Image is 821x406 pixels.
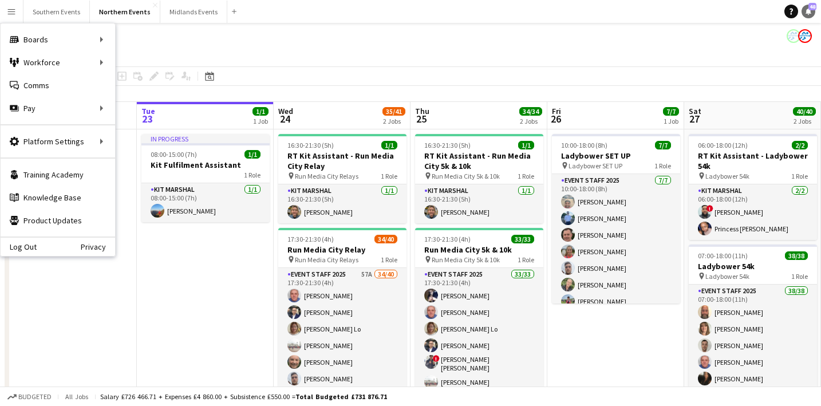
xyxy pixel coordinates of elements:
[561,141,607,149] span: 10:00-18:00 (8h)
[295,392,387,401] span: Total Budgeted £731 876.71
[252,107,269,116] span: 1/1
[698,141,748,149] span: 06:00-18:00 (12h)
[520,117,542,125] div: 2 Jobs
[552,134,680,303] app-job-card: 10:00-18:00 (8h)7/7Ladybower SET UP Ladybower SET UP1 RoleEvent Staff 20257/710:00-18:00 (8h)[PER...
[141,160,270,170] h3: Kit Fulfilment Assistant
[791,172,808,180] span: 1 Role
[518,255,534,264] span: 1 Role
[433,355,440,362] span: !
[100,392,387,401] div: Salary £726 466.71 + Expenses £4 860.00 + Subsistence £550.00 =
[424,141,471,149] span: 16:30-21:30 (5h)
[415,228,543,397] app-job-card: 17:30-21:30 (4h)33/33Run Media City 5k & 10k Run Media City 5k & 10k1 RoleEvent Staff 202533/3317...
[519,107,542,116] span: 34/34
[518,172,534,180] span: 1 Role
[6,391,53,403] button: Budgeted
[1,130,115,153] div: Platform Settings
[383,117,405,125] div: 2 Jobs
[689,184,817,240] app-card-role: Kit Marshal2/206:00-18:00 (12h)![PERSON_NAME]Princess [PERSON_NAME]
[141,134,270,222] app-job-card: In progress08:00-15:00 (7h)1/1Kit Fulfilment Assistant1 RoleKit Marshal1/108:00-15:00 (7h)[PERSON...
[792,141,808,149] span: 2/2
[706,205,713,212] span: !
[160,1,227,23] button: Midlands Events
[295,255,358,264] span: Run Media City Relays
[432,172,500,180] span: Run Media City 5k & 10k
[151,150,197,159] span: 08:00-15:00 (7h)
[295,172,358,180] span: Run Media City Relays
[1,209,115,232] a: Product Updates
[381,255,397,264] span: 1 Role
[415,184,543,223] app-card-role: Kit Marshal1/116:30-21:30 (5h)[PERSON_NAME]
[381,141,397,149] span: 1/1
[18,393,52,401] span: Budgeted
[1,242,37,251] a: Log Out
[794,117,815,125] div: 2 Jobs
[415,151,543,171] h3: RT Kit Assistant - Run Media City 5k & 10k
[705,272,749,281] span: Ladybower 54k
[81,242,115,251] a: Privacy
[1,28,115,51] div: Boards
[278,134,406,223] app-job-card: 16:30-21:30 (5h)1/1RT Kit Assistant - Run Media City Relay Run Media City Relays1 RoleKit Marshal...
[244,171,260,179] span: 1 Role
[655,141,671,149] span: 7/7
[278,151,406,171] h3: RT Kit Assistant - Run Media City Relay
[432,255,500,264] span: Run Media City 5k & 10k
[415,134,543,223] app-job-card: 16:30-21:30 (5h)1/1RT Kit Assistant - Run Media City 5k & 10k Run Media City 5k & 10k1 RoleKit Ma...
[278,228,406,397] app-job-card: 17:30-21:30 (4h)34/40Run Media City Relay Run Media City Relays1 RoleEvent Staff 202557A34/4017:3...
[787,29,800,43] app-user-avatar: RunThrough Events
[1,186,115,209] a: Knowledge Base
[550,112,561,125] span: 26
[791,272,808,281] span: 1 Role
[278,106,293,116] span: Wed
[424,235,471,243] span: 17:30-21:30 (4h)
[415,245,543,255] h3: Run Media City 5k & 10k
[278,184,406,223] app-card-role: Kit Marshal1/116:30-21:30 (5h)[PERSON_NAME]
[382,107,405,116] span: 35/41
[552,174,680,313] app-card-role: Event Staff 20257/710:00-18:00 (8h)[PERSON_NAME][PERSON_NAME][PERSON_NAME][PERSON_NAME][PERSON_NA...
[1,51,115,74] div: Workforce
[141,183,270,222] app-card-role: Kit Marshal1/108:00-15:00 (7h)[PERSON_NAME]
[413,112,429,125] span: 25
[277,112,293,125] span: 24
[664,117,678,125] div: 1 Job
[552,106,561,116] span: Fri
[654,161,671,170] span: 1 Role
[244,150,260,159] span: 1/1
[141,106,155,116] span: Tue
[698,251,748,260] span: 07:00-18:00 (11h)
[552,151,680,161] h3: Ladybower SET UP
[287,141,334,149] span: 16:30-21:30 (5h)
[1,163,115,186] a: Training Academy
[381,172,397,180] span: 1 Role
[1,97,115,120] div: Pay
[141,134,270,143] div: In progress
[287,235,334,243] span: 17:30-21:30 (4h)
[705,172,749,180] span: Ladybower 54k
[793,107,816,116] span: 40/40
[808,3,816,10] span: 48
[63,392,90,401] span: All jobs
[663,107,679,116] span: 7/7
[374,235,397,243] span: 34/40
[569,161,622,170] span: Ladybower SET UP
[415,106,429,116] span: Thu
[687,112,701,125] span: 27
[798,29,812,43] app-user-avatar: RunThrough Events
[140,112,155,125] span: 23
[90,1,160,23] button: Northern Events
[23,1,90,23] button: Southern Events
[802,5,815,18] a: 48
[785,251,808,260] span: 38/38
[511,235,534,243] span: 33/33
[689,134,817,240] app-job-card: 06:00-18:00 (12h)2/2RT Kit Assistant - Ladybower 54k Ladybower 54k1 RoleKit Marshal2/206:00-18:00...
[518,141,534,149] span: 1/1
[689,106,701,116] span: Sat
[278,245,406,255] h3: Run Media City Relay
[1,74,115,97] a: Comms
